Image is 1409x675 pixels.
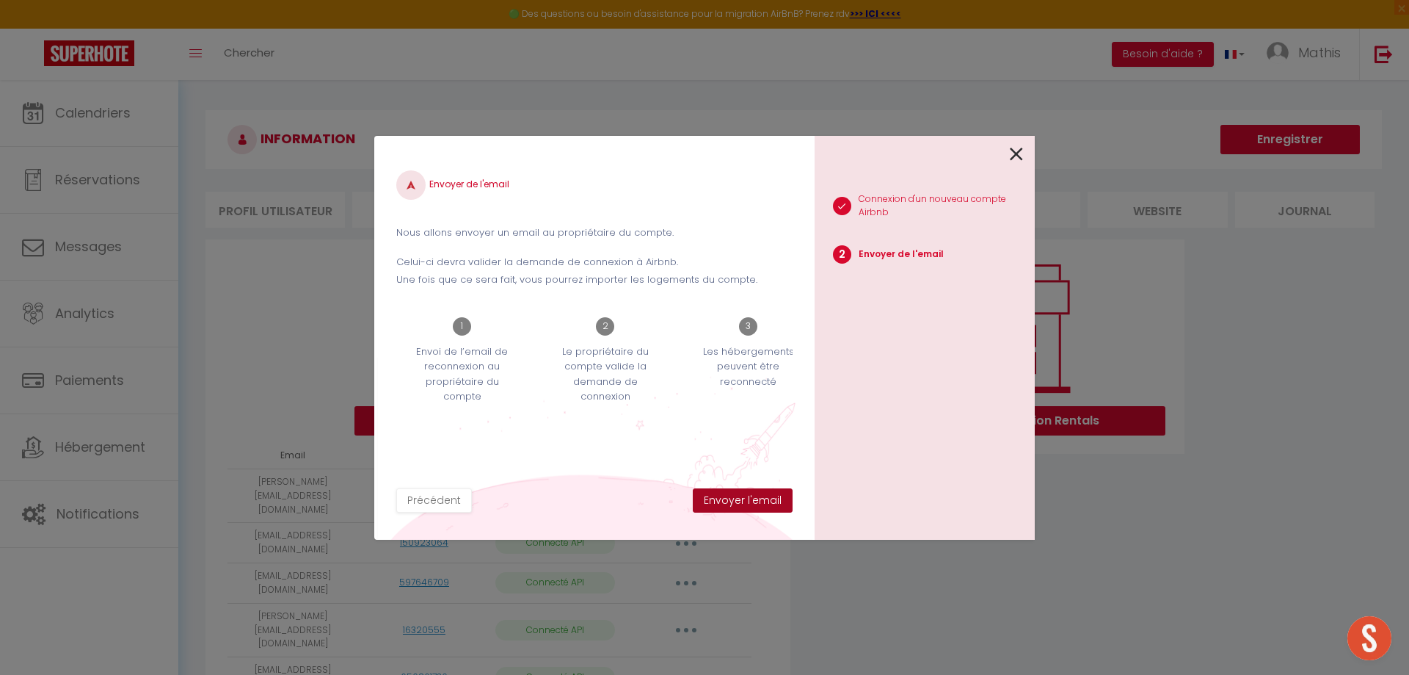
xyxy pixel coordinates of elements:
[859,192,1035,220] p: Connexion d'un nouveau compte Airbnb
[396,272,793,287] p: Une fois que ce sera fait, vous pourrez importer les logements du compte.
[406,344,519,405] p: Envoi de l’email de reconnexion au propriétaire du compte
[739,317,757,336] span: 3
[1347,616,1391,660] div: Ouvrir le chat
[693,488,793,513] button: Envoyer l'email
[596,317,614,336] span: 2
[453,317,471,336] span: 1
[396,225,793,240] p: Nous allons envoyer un email au propriétaire du compte.
[396,488,472,513] button: Précédent
[396,170,793,200] h4: Envoyer de l'email
[833,245,851,264] span: 2
[549,344,662,405] p: Le propriétaire du compte valide la demande de connexion
[859,248,944,261] p: Envoyer de l'email
[396,255,793,270] p: Celui-ci devra valider la demande de connexion à Airbnb.
[692,344,805,389] p: Les hébergements peuvent être reconnecté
